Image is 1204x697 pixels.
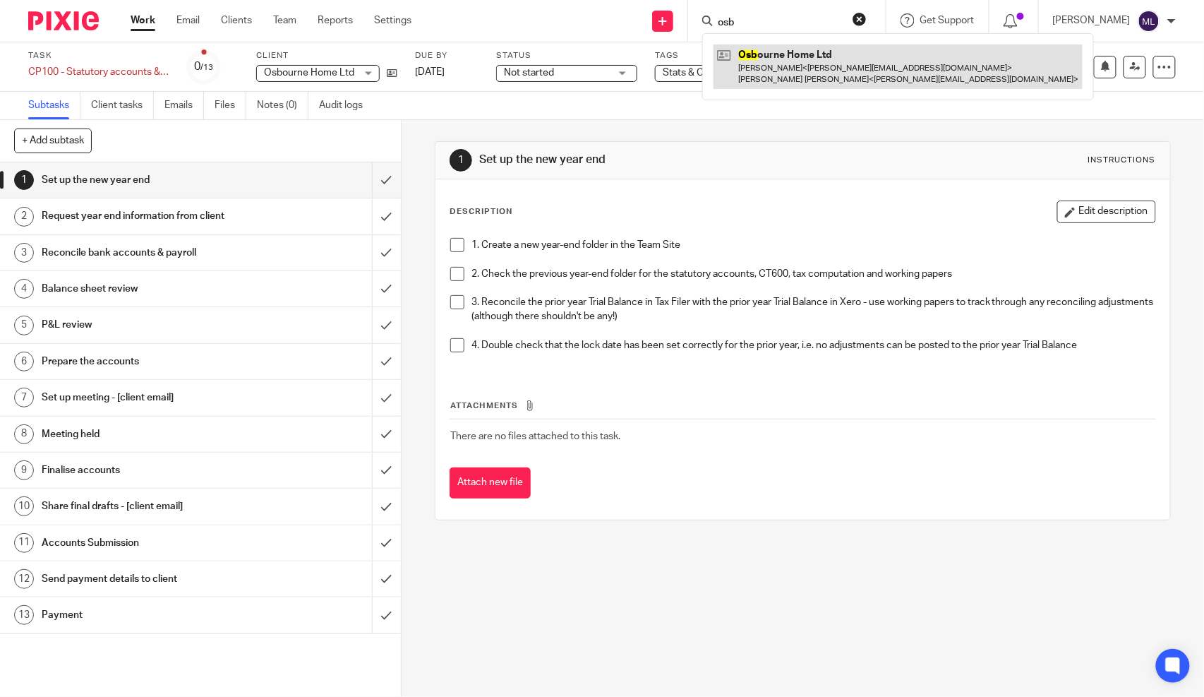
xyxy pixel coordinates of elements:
a: Settings [374,13,411,28]
a: Work [131,13,155,28]
div: CP100 - Statutory accounts &amp; tax return - April 2025 [28,65,169,79]
a: Emails [164,92,204,119]
a: Client tasks [91,92,154,119]
div: 1 [14,170,34,190]
span: Stats & CT [663,68,709,78]
h1: Set up the new year end [480,153,833,167]
h1: Prepare the accounts [42,351,253,372]
input: Search [716,17,843,30]
div: 3 [14,243,34,263]
p: [PERSON_NAME] [1053,13,1131,28]
div: 7 [14,388,34,407]
div: Instructions [1088,155,1156,166]
a: Reports [318,13,353,28]
div: 2 [14,207,34,227]
span: Not started [504,68,554,78]
a: Audit logs [319,92,373,119]
h1: Finalise accounts [42,460,253,481]
img: svg%3E [1138,10,1160,32]
div: 9 [14,460,34,480]
h1: Accounts Submission [42,532,253,554]
p: 1. Create a new year-end folder in the Team Site [471,238,1155,252]
a: Clients [221,13,252,28]
button: Attach new file [450,467,531,499]
div: 12 [14,569,34,589]
a: Team [273,13,296,28]
div: 6 [14,352,34,371]
h1: Set up the new year end [42,169,253,191]
h1: Share final drafts - [client email] [42,496,253,517]
h1: Balance sheet review [42,278,253,299]
p: 2. Check the previous year-end folder for the statutory accounts, CT600, tax computation and work... [471,267,1155,281]
span: Get Support [920,16,975,25]
div: 13 [14,605,34,625]
span: There are no files attached to this task. [450,431,620,441]
button: Clear [853,12,867,26]
div: CP100 - Statutory accounts & tax return - [DATE] [28,65,169,79]
div: 11 [14,533,34,553]
a: Subtasks [28,92,80,119]
button: Edit description [1057,201,1156,223]
h1: Send payment details to client [42,568,253,590]
span: Osbourne Home Ltd [264,68,354,78]
div: 1 [450,149,472,172]
label: Status [496,50,637,61]
h1: Set up meeting - [client email] [42,387,253,408]
label: Client [256,50,397,61]
a: Files [215,92,246,119]
div: 10 [14,496,34,516]
button: + Add subtask [14,129,92,153]
img: Pixie [28,11,99,30]
label: Due by [415,50,478,61]
p: 4. Double check that the lock date has been set correctly for the prior year, i.e. no adjustments... [471,338,1155,352]
div: 0 [195,59,214,75]
span: [DATE] [415,67,445,77]
label: Task [28,50,169,61]
p: Description [450,206,512,218]
label: Tags [655,50,796,61]
h1: Request year end information from client [42,205,253,227]
div: 5 [14,316,34,335]
h1: Reconcile bank accounts & payroll [42,242,253,263]
h1: Payment [42,604,253,626]
span: Attachments [450,402,518,410]
a: Email [176,13,200,28]
p: 3. Reconcile the prior year Trial Balance in Tax Filer with the prior year Trial Balance in Xero ... [471,295,1155,324]
div: 8 [14,424,34,444]
h1: P&L review [42,314,253,335]
h1: Meeting held [42,424,253,445]
small: /13 [201,64,214,71]
div: 4 [14,279,34,299]
a: Notes (0) [257,92,308,119]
